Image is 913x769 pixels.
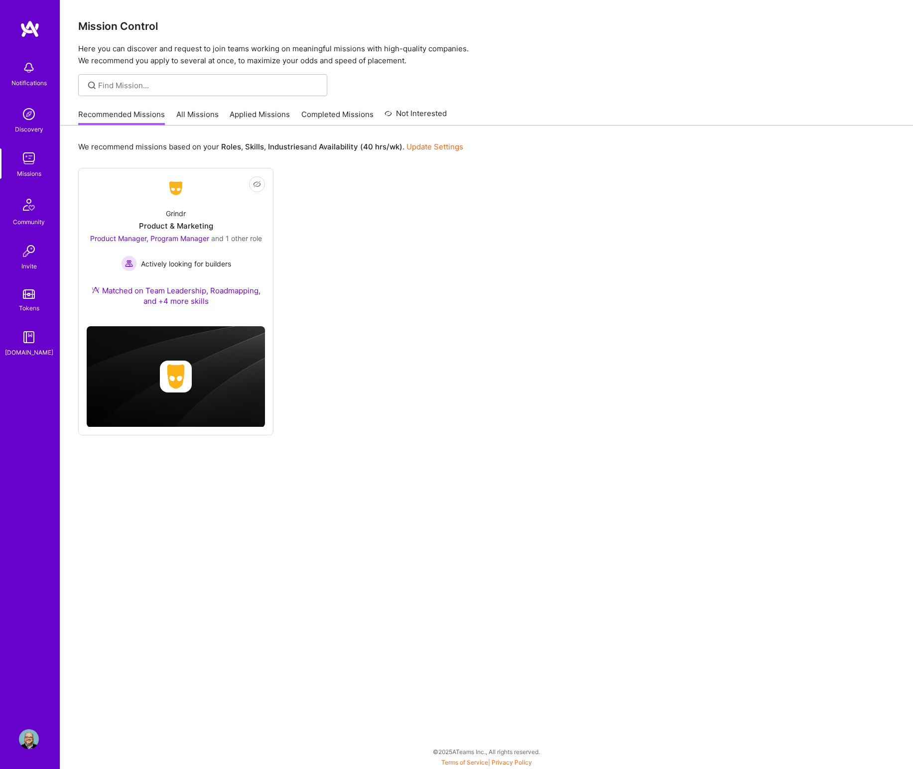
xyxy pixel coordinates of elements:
[19,241,39,261] img: Invite
[221,142,241,151] b: Roles
[176,109,219,126] a: All Missions
[230,109,290,126] a: Applied Missions
[90,234,209,243] span: Product Manager, Program Manager
[17,168,41,179] div: Missions
[441,759,488,766] a: Terms of Service
[141,258,231,269] span: Actively looking for builders
[87,285,265,306] div: Matched on Team Leadership, Roadmapping, and +4 more skills
[245,142,264,151] b: Skills
[86,80,98,91] i: icon SearchGrey
[92,286,100,294] img: Ateam Purple Icon
[19,327,39,347] img: guide book
[160,361,192,392] img: Company logo
[139,221,213,231] div: Product & Marketing
[11,78,47,88] div: Notifications
[19,104,39,124] img: discovery
[16,729,41,749] a: User Avatar
[17,193,41,217] img: Community
[21,261,37,271] div: Invite
[301,109,374,126] a: Completed Missions
[441,759,532,766] span: |
[15,124,43,134] div: Discovery
[78,109,165,126] a: Recommended Missions
[211,234,262,243] span: and 1 other role
[268,142,304,151] b: Industries
[253,180,261,188] i: icon EyeClosed
[60,739,913,764] div: © 2025 ATeams Inc., All rights reserved.
[19,729,39,749] img: User Avatar
[78,43,895,67] p: Here you can discover and request to join teams working on meaningful missions with high-quality ...
[19,303,39,313] div: Tokens
[87,176,265,318] a: Company LogoGrindrProduct & MarketingProduct Manager, Program Manager and 1 other roleActively lo...
[166,208,186,219] div: Grindr
[78,20,895,32] h3: Mission Control
[20,20,40,38] img: logo
[19,148,39,168] img: teamwork
[19,58,39,78] img: bell
[121,256,137,271] img: Actively looking for builders
[319,142,402,151] b: Availability (40 hrs/wk)
[164,179,188,197] img: Company Logo
[13,217,45,227] div: Community
[492,759,532,766] a: Privacy Policy
[87,326,265,427] img: cover
[5,347,53,358] div: [DOMAIN_NAME]
[406,142,463,151] a: Update Settings
[78,141,463,152] p: We recommend missions based on your , , and .
[23,289,35,299] img: tokens
[98,80,320,91] input: Find Mission...
[385,108,447,126] a: Not Interested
